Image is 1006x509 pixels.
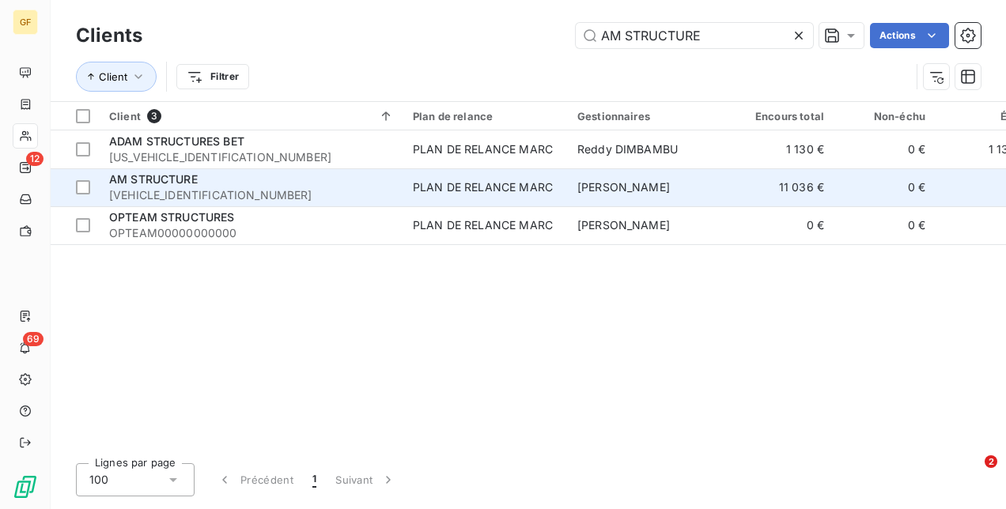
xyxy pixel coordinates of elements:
[413,110,558,123] div: Plan de relance
[413,179,553,195] div: PLAN DE RELANCE MARC
[76,21,142,50] h3: Clients
[834,168,935,206] td: 0 €
[303,463,326,496] button: 1
[732,130,834,168] td: 1 130 €
[109,134,244,148] span: ADAM STRUCTURES BET
[147,109,161,123] span: 3
[732,168,834,206] td: 11 036 €
[99,70,127,83] span: Client
[176,64,249,89] button: Filtrer
[577,142,678,156] span: Reddy DIMBAMBU
[326,463,406,496] button: Suivant
[577,110,723,123] div: Gestionnaires
[312,472,316,488] span: 1
[952,455,990,493] iframe: Intercom live chat
[207,463,303,496] button: Précédent
[834,130,935,168] td: 0 €
[843,110,925,123] div: Non-échu
[577,180,670,194] span: [PERSON_NAME]
[576,23,813,48] input: Rechercher
[109,110,141,123] span: Client
[985,455,997,468] span: 2
[76,62,157,92] button: Client
[834,206,935,244] td: 0 €
[742,110,824,123] div: Encours total
[109,149,394,165] span: [US_VEHICLE_IDENTIFICATION_NUMBER]
[732,206,834,244] td: 0 €
[109,225,394,241] span: OPTEAM00000000000
[89,472,108,488] span: 100
[109,187,394,203] span: [VEHICLE_IDENTIFICATION_NUMBER]
[577,218,670,232] span: [PERSON_NAME]
[109,210,235,224] span: OPTEAM STRUCTURES
[413,217,553,233] div: PLAN DE RELANCE MARC
[413,141,553,157] div: PLAN DE RELANCE MARC
[13,9,38,35] div: GF
[109,172,198,186] span: AM STRUCTURE
[870,23,949,48] button: Actions
[13,474,38,500] img: Logo LeanPay
[26,152,43,166] span: 12
[23,332,43,346] span: 69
